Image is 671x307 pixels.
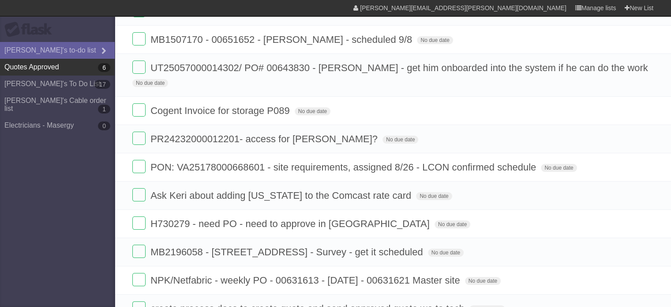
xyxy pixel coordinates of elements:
[132,245,146,258] label: Done
[150,190,413,201] span: Ask Keri about adding [US_STATE] to the Comcast rate card
[98,105,110,114] b: 1
[416,192,452,200] span: No due date
[4,22,57,38] div: Flask
[435,220,470,228] span: No due date
[94,80,110,89] b: 17
[132,132,146,145] label: Done
[150,133,380,144] span: PR24232000012201- access for [PERSON_NAME]?
[132,216,146,230] label: Done
[98,63,110,72] b: 6
[132,61,146,74] label: Done
[150,246,425,258] span: MB2196058 - [STREET_ADDRESS] - Survey - get it scheduled
[382,136,418,144] span: No due date
[132,32,146,45] label: Done
[541,164,577,172] span: No due date
[150,105,292,116] span: Cogent Invoice for storage P089
[417,36,453,44] span: No due date
[465,277,501,285] span: No due date
[150,62,650,73] span: UT25057000014302/ PO# 00643830 - [PERSON_NAME] - get him onboarded into the system if he can do t...
[132,188,146,201] label: Done
[150,162,538,173] span: PON: VA25178000668601 - site requirements, assigned 8/26 - LCON confirmed schedule
[295,107,330,115] span: No due date
[132,103,146,117] label: Done
[98,121,110,130] b: 0
[150,275,462,286] span: NPK/Netfabric - weekly PO - 00631613 - [DATE] - 00631621 Master site
[132,273,146,286] label: Done
[150,218,432,229] span: H730279 - need PO - need to approve in [GEOGRAPHIC_DATA]
[132,79,168,87] span: No due date
[132,160,146,173] label: Done
[150,34,414,45] span: MB1507170 - 00651652 - [PERSON_NAME] - scheduled 9/8
[428,249,464,257] span: No due date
